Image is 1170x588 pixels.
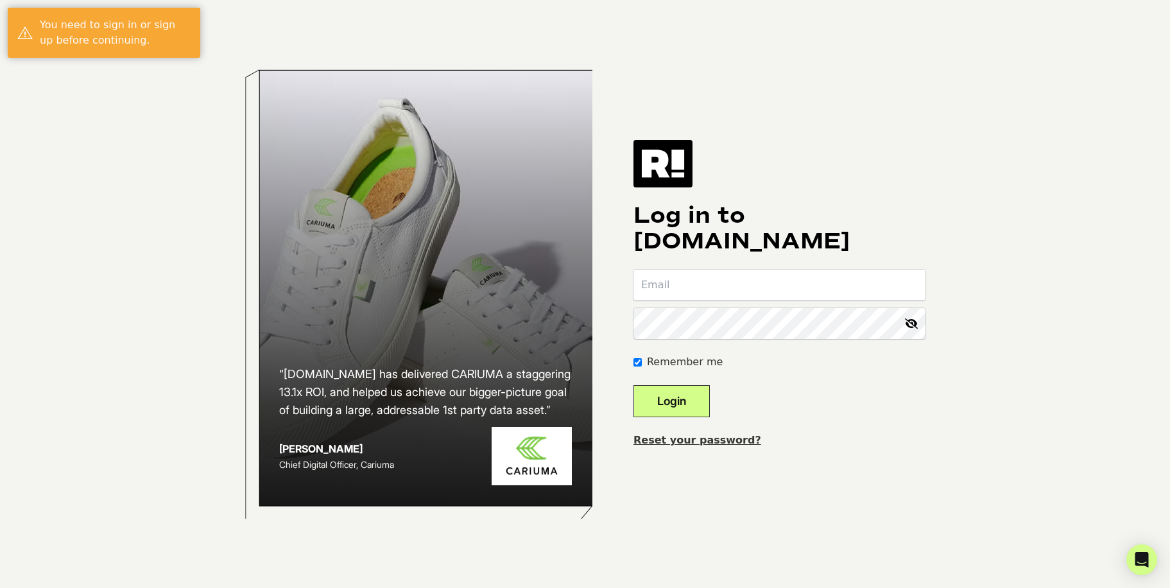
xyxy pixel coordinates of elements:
[633,434,761,446] a: Reset your password?
[279,365,572,419] h2: “[DOMAIN_NAME] has delivered CARIUMA a staggering 13.1x ROI, and helped us achieve our bigger-pic...
[633,385,710,417] button: Login
[647,354,723,370] label: Remember me
[633,140,693,187] img: Retention.com
[633,203,925,254] h1: Log in to [DOMAIN_NAME]
[40,17,191,48] div: You need to sign in or sign up before continuing.
[492,427,572,485] img: Cariuma
[633,270,925,300] input: Email
[279,459,394,470] span: Chief Digital Officer, Cariuma
[279,442,363,455] strong: [PERSON_NAME]
[1126,544,1157,575] div: Open Intercom Messenger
